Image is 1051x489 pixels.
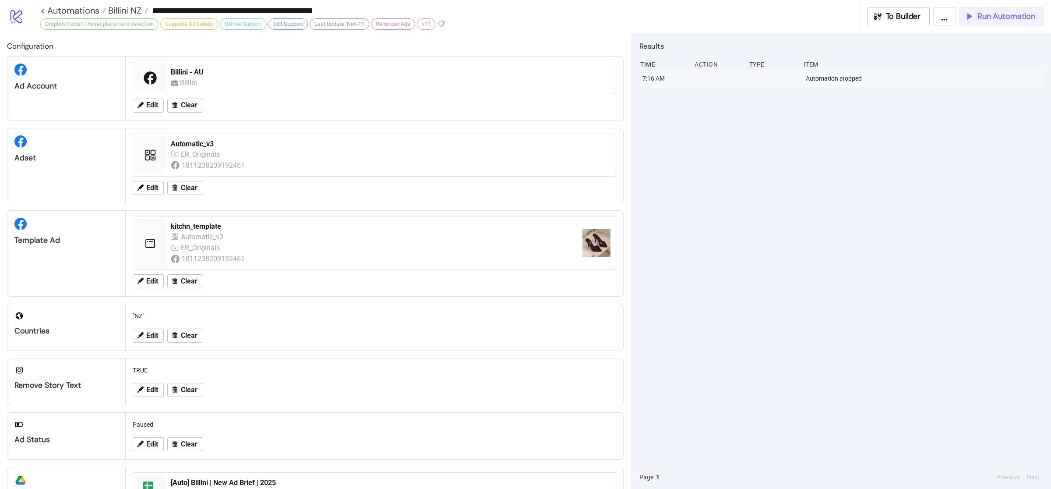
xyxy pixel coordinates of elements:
[160,18,218,30] div: Supports Ad Labels
[748,56,797,73] div: Type
[181,277,198,285] span: Clear
[181,184,198,192] span: Clear
[171,222,575,231] div: kitchn_template
[994,472,1023,482] button: Previous
[642,70,690,87] div: 7:16 AM
[7,40,624,52] h2: Configuration
[180,77,200,88] div: Billini
[146,184,158,192] span: Edit
[133,181,164,195] button: Edit
[167,99,203,113] button: Clear
[129,362,620,379] div: TRUE
[181,101,198,109] span: Clear
[146,101,158,109] span: Edit
[167,181,203,195] button: Clear
[14,435,118,445] div: Ad Status
[639,40,1044,52] h2: Results
[171,139,610,149] div: Automatic_v3
[933,7,956,26] button: ...
[182,253,246,264] div: 1811238209192461
[133,329,164,343] button: Edit
[40,18,159,30] div: Dropbox Folder / Asset placement detection
[14,326,118,336] div: Countries
[133,383,164,397] button: Edit
[886,11,921,21] span: To Builder
[182,160,246,171] div: 1811238209192461
[171,478,610,488] div: [Auto] Billini | New Ad Brief | 2025
[146,440,158,448] span: Edit
[805,70,1046,87] div: Automation stopped
[146,386,158,394] span: Edit
[417,18,435,30] div: v11
[106,6,148,15] a: Billini NZ
[181,231,226,242] div: Automatic_v3
[129,308,620,324] div: "NZ"
[171,67,610,77] div: Billini - AU
[639,472,653,482] span: Page
[977,11,1035,21] span: Run Automation
[371,18,415,30] div: Reminder Ads
[106,5,141,16] span: Billini NZ
[14,153,118,163] div: Adset
[133,99,164,113] button: Edit
[310,18,369,30] div: Last Update: Nov-11
[1024,472,1042,482] button: Next
[14,81,118,91] div: Ad Account
[146,277,158,285] span: Edit
[167,329,203,343] button: Clear
[167,383,203,397] button: Clear
[181,386,198,394] span: Clear
[167,274,203,288] button: Clear
[803,56,1044,73] div: Item
[653,472,662,482] button: 1
[694,56,742,73] div: Action
[181,440,198,448] span: Clear
[14,380,118,390] div: Remove Story Text
[133,437,164,451] button: Edit
[14,235,118,245] div: Template Ad
[181,149,222,160] div: ER_Originals
[867,7,930,26] button: To Builder
[133,274,164,288] button: Edit
[40,6,106,15] a: < Automations
[582,229,610,257] img: https://scontent-fra5-1.xx.fbcdn.net/v/t45.1600-4/497376914_660076396899792_5276850276394003710_n...
[167,437,203,451] button: Clear
[268,18,308,30] div: Edit Support
[129,416,620,433] div: Paused
[146,332,158,340] span: Edit
[220,18,267,30] div: GDrive Support
[959,7,1044,26] button: Run Automation
[639,56,688,73] div: Time
[181,242,222,253] div: ER_Originals
[181,332,198,340] span: Clear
